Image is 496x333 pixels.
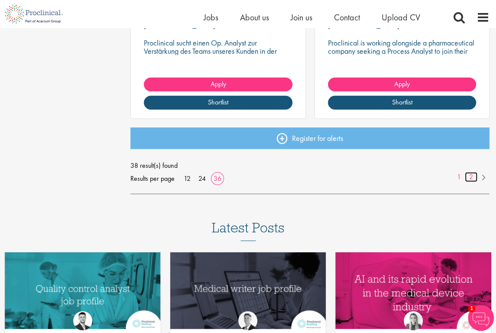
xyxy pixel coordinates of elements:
[468,305,494,331] img: Chatbot
[240,12,269,23] a: About us
[130,159,490,172] span: 38 result(s) found
[170,252,326,329] a: Link to a post
[335,252,491,329] a: Link to a post
[382,12,420,23] a: Upload CV
[195,174,209,183] a: 24
[211,174,224,183] a: 36
[404,311,423,330] img: Hannah Burke
[130,127,490,149] a: Register for alerts
[328,78,476,91] a: Apply
[144,39,292,63] p: Proclinical sucht einen Op. Analyst zur Verstärkung des Teams unseres Kunden in der [GEOGRAPHIC_D...
[130,172,175,185] span: Results per page
[334,12,360,23] a: Contact
[328,39,476,63] p: Proclinical is working alongside a pharmaceutical company seeking a Process Analyst to join their...
[144,96,292,110] a: Shortlist
[468,305,475,312] span: 1
[394,79,410,88] span: Apply
[5,252,161,329] a: Link to a post
[328,96,476,110] a: Shortlist
[73,311,92,330] img: Joshua Godden
[453,172,465,182] a: 1
[212,220,285,241] h3: Latest Posts
[238,311,257,330] img: George Watson
[465,172,477,182] a: 2
[204,12,218,23] a: Jobs
[181,174,194,183] a: 12
[210,79,226,88] span: Apply
[291,12,312,23] a: Join us
[144,78,292,91] a: Apply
